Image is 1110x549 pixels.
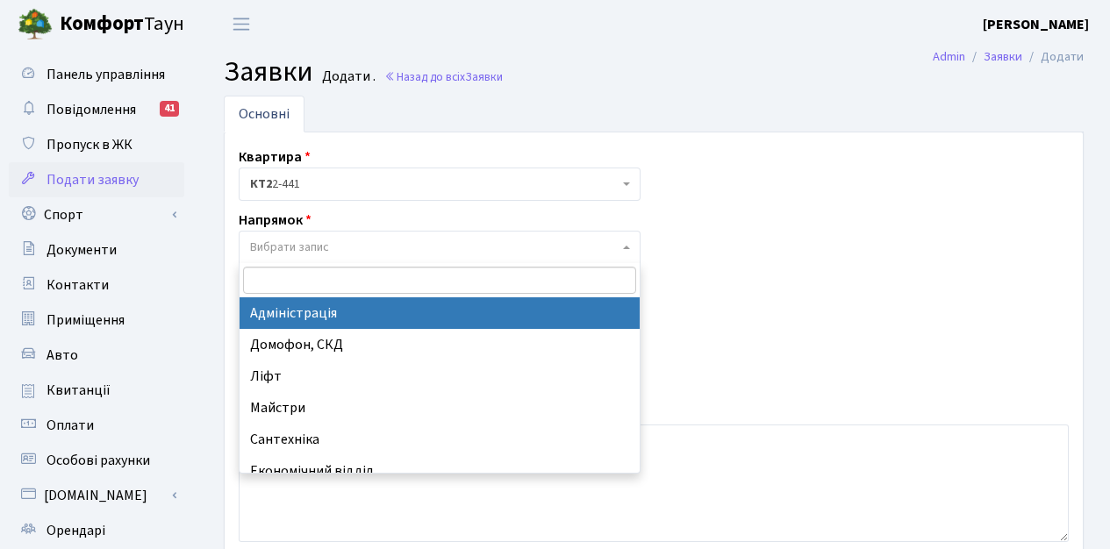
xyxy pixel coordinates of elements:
[47,170,139,189] span: Подати заявку
[18,7,53,42] img: logo.png
[240,392,640,424] li: Майстри
[9,478,184,513] a: [DOMAIN_NAME]
[9,267,184,303] a: Контакти
[47,275,109,295] span: Контакти
[250,239,329,256] span: Вибрати запис
[9,197,184,232] a: Спорт
[9,92,184,127] a: Повідомлення41
[465,68,503,85] span: Заявки
[60,10,144,38] b: Комфорт
[240,360,640,392] li: Ліфт
[1022,47,1084,67] li: Додати
[224,52,313,92] span: Заявки
[384,68,503,85] a: Назад до всіхЗаявки
[250,175,619,193] span: <b>КТ2</b>&nbsp;&nbsp;&nbsp;2-441
[239,210,312,231] label: Напрямок
[984,47,1022,66] a: Заявки
[47,65,165,84] span: Панель управління
[60,10,184,39] span: Таун
[9,232,184,267] a: Документи
[47,310,125,330] span: Приміщення
[9,408,184,443] a: Оплати
[160,101,179,117] div: 41
[9,303,184,338] a: Приміщення
[47,381,111,400] span: Квитанції
[240,329,640,360] li: Домофон, СКД
[47,135,132,154] span: Пропуск в ЖК
[239,146,311,168] label: Квартира
[240,297,640,329] li: Адміністрація
[983,14,1089,35] a: [PERSON_NAME]
[47,521,105,540] span: Орендарі
[239,168,641,201] span: <b>КТ2</b>&nbsp;&nbsp;&nbsp;2-441
[47,100,136,119] span: Повідомлення
[224,96,304,132] a: Основні
[983,15,1089,34] b: [PERSON_NAME]
[906,39,1110,75] nav: breadcrumb
[240,424,640,455] li: Сантехніка
[219,10,263,39] button: Переключити навігацію
[319,68,376,85] small: Додати .
[9,443,184,478] a: Особові рахунки
[933,47,965,66] a: Admin
[47,240,117,260] span: Документи
[9,57,184,92] a: Панель управління
[9,513,184,548] a: Орендарі
[9,338,184,373] a: Авто
[47,416,94,435] span: Оплати
[9,127,184,162] a: Пропуск в ЖК
[47,346,78,365] span: Авто
[240,455,640,487] li: Економічний відділ
[250,175,272,193] b: КТ2
[47,451,150,470] span: Особові рахунки
[9,373,184,408] a: Квитанції
[9,162,184,197] a: Подати заявку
